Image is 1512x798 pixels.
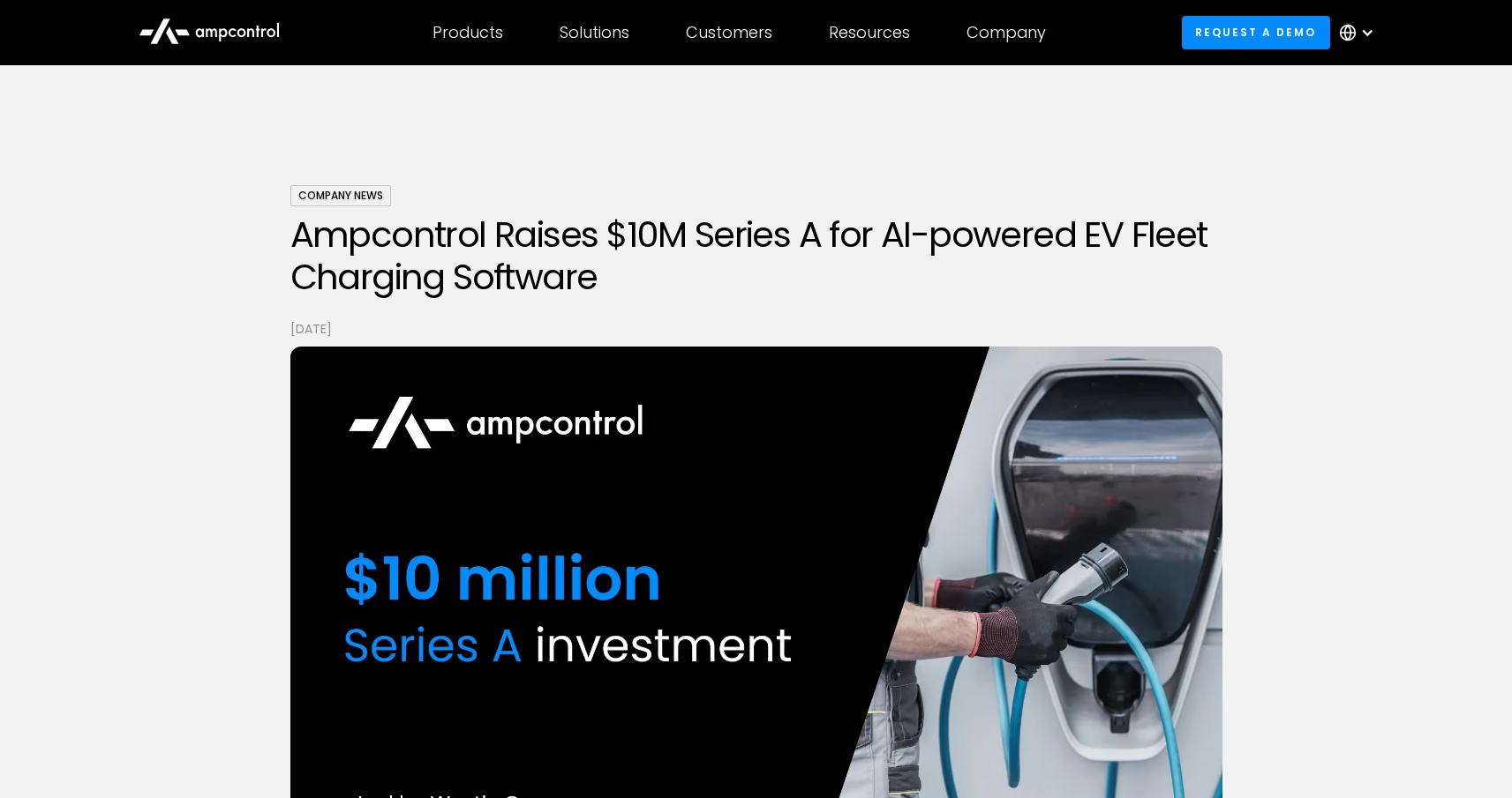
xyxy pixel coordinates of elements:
div: Customers [686,23,772,42]
div: Company [967,23,1046,42]
div: Products [433,23,503,42]
p: [DATE] [290,319,1222,339]
h1: Ampcontrol Raises $10M Series A for AI-powered EV Fleet Charging Software [290,213,1222,298]
div: Resources [829,23,910,42]
div: Solutions [560,23,629,42]
div: Company News [290,185,391,206]
a: Request a demo [1182,16,1330,48]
